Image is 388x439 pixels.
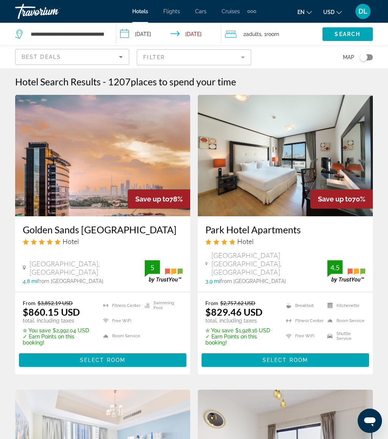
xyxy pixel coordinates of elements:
a: Select Room [202,355,369,363]
div: 5 [145,263,160,272]
span: Select Room [263,357,308,363]
li: Shuttle Service [324,330,365,342]
li: Room Service [324,315,365,326]
li: Free WiFi [99,315,141,326]
span: USD [323,9,335,15]
button: Select Room [19,353,186,367]
span: Map [343,52,354,63]
a: Park Hotel Apartments [205,224,365,235]
span: Room [266,31,279,37]
span: Hotel [63,237,79,245]
button: Change currency [323,6,342,17]
button: Check-in date: Nov 23, 2025 Check-out date: Nov 30, 2025 [116,23,221,46]
span: Search [335,31,360,37]
a: Golden Sands [GEOGRAPHIC_DATA] [23,224,183,235]
span: DL [358,8,368,15]
mat-select: Sort by [22,52,123,61]
button: Change language [297,6,312,17]
p: ✓ Earn Points on this booking! [23,334,94,346]
span: From [205,300,218,306]
li: Fitness Center [99,300,141,311]
p: total, including taxes [23,318,94,324]
span: - [103,76,106,87]
button: Travelers: 2 adults, 0 children [221,23,322,46]
span: Save up to [318,195,352,203]
p: total, including taxes [205,318,277,324]
a: Travorium [15,2,91,21]
span: 3.9 mi [205,278,220,284]
div: 4.5 [327,263,343,272]
span: places to spend your time [131,76,236,87]
span: ✮ You save [205,327,233,334]
div: 5 star Hotel [23,237,183,245]
span: [GEOGRAPHIC_DATA] [GEOGRAPHIC_DATA], [GEOGRAPHIC_DATA] [211,251,327,276]
li: Kitchenette [324,300,365,311]
del: $3,852.19 USD [38,300,73,306]
img: trustyou-badge.svg [327,260,365,283]
a: Cruises [222,8,240,14]
p: ✓ Earn Points on this booking! [205,334,277,346]
ins: $829.46 USD [205,306,263,318]
li: Free WiFi [282,330,324,342]
span: ✮ You save [23,327,51,334]
a: Select Room [19,355,186,363]
a: Flights [163,8,180,14]
span: From [23,300,36,306]
span: 4.8 mi [23,278,38,284]
ins: $860.15 USD [23,306,80,318]
span: Hotel [237,237,253,245]
del: $2,757.62 USD [220,300,255,306]
li: Swimming Pool [141,300,183,311]
span: en [297,9,305,15]
button: Filter [137,49,251,66]
span: 2 [243,29,261,39]
span: Best Deals [22,54,61,60]
h2: 1207 [108,76,236,87]
img: Hotel image [198,95,373,216]
iframe: Botón para iniciar la ventana de mensajería [358,409,382,433]
span: from [GEOGRAPHIC_DATA] [38,278,103,284]
button: Toggle map [354,54,373,61]
button: User Menu [353,3,373,19]
li: Breakfast [282,300,324,311]
p: $2,992.04 USD [23,327,94,334]
button: Extra navigation items [247,5,256,17]
span: [GEOGRAPHIC_DATA], [GEOGRAPHIC_DATA] [30,260,145,276]
span: , 1 [261,29,279,39]
a: Hotels [132,8,148,14]
h1: Hotel Search Results [15,76,101,87]
button: Select Room [202,353,369,367]
div: 78% [128,189,190,209]
a: Cars [195,8,207,14]
li: Fitness Center [282,315,324,326]
button: Search [322,27,373,41]
img: Hotel image [15,95,190,216]
li: Room Service [99,330,141,342]
p: $1,928.16 USD [205,327,277,334]
span: Save up to [135,195,169,203]
img: trustyou-badge.svg [145,260,183,283]
div: 4 star Hotel [205,237,365,245]
span: Select Room [80,357,125,363]
span: from [GEOGRAPHIC_DATA] [220,278,286,284]
div: 70% [310,189,373,209]
span: Adults [246,31,261,37]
